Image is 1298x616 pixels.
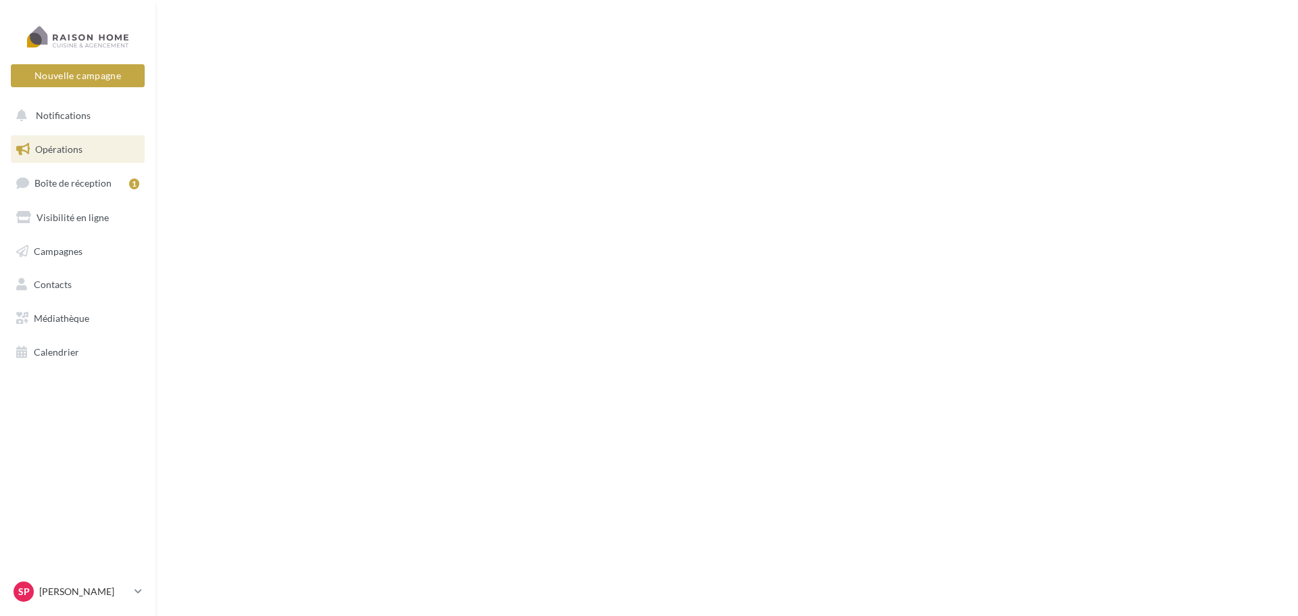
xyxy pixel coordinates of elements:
span: Opérations [35,143,82,155]
a: Sp [PERSON_NAME] [11,579,145,605]
a: Boîte de réception1 [8,168,147,197]
span: Visibilité en ligne [37,212,109,223]
div: 1 [129,179,139,189]
span: Notifications [36,110,91,121]
p: [PERSON_NAME] [39,585,129,598]
span: Sp [18,585,30,598]
a: Contacts [8,270,147,299]
span: Calendrier [34,346,79,358]
a: Médiathèque [8,304,147,333]
span: Campagnes [34,245,82,256]
span: Boîte de réception [34,177,112,189]
button: Notifications [8,101,142,130]
a: Opérations [8,135,147,164]
span: Contacts [34,279,72,290]
span: Médiathèque [34,312,89,324]
a: Visibilité en ligne [8,204,147,232]
a: Campagnes [8,237,147,266]
button: Nouvelle campagne [11,64,145,87]
a: Calendrier [8,338,147,366]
